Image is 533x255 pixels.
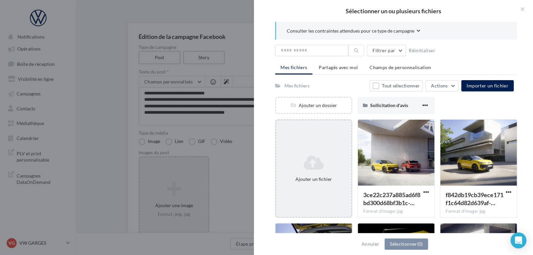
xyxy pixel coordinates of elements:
[363,208,429,214] div: Format d'image: jpg
[367,45,406,56] button: Filtrer par
[276,102,351,109] div: Ajouter un dossier
[510,232,526,248] div: Open Intercom Messenger
[446,191,503,206] span: f842db19cb39ece171f1c64d82d639af-2098x1574
[467,83,508,88] span: Importer un fichier
[431,83,448,88] span: Actions
[370,102,408,108] span: Sollicitation d'avis
[425,80,459,91] button: Actions
[280,64,307,70] span: Mes fichiers
[384,238,428,250] button: Sélectionner(0)
[359,240,382,248] button: Annuler
[319,64,358,70] span: Partagés avec moi
[446,208,511,214] div: Format d'image: jpg
[370,64,431,70] span: Champs de personnalisation
[461,80,514,91] button: Importer un fichier
[406,47,438,55] button: Réinitialiser
[265,8,522,14] h2: Sélectionner un ou plusieurs fichiers
[370,80,423,91] button: Tout sélectionner
[287,27,420,36] button: Consulter les contraintes attendues pour ce type de campagne
[363,191,420,206] span: 3ce22c237a885ad6f8bd300d68bf3b1c-2098x1574
[417,241,423,247] span: (0)
[287,28,414,34] span: Consulter les contraintes attendues pour ce type de campagne
[284,82,309,89] div: Mes fichiers
[279,176,349,183] div: Ajouter un fichier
